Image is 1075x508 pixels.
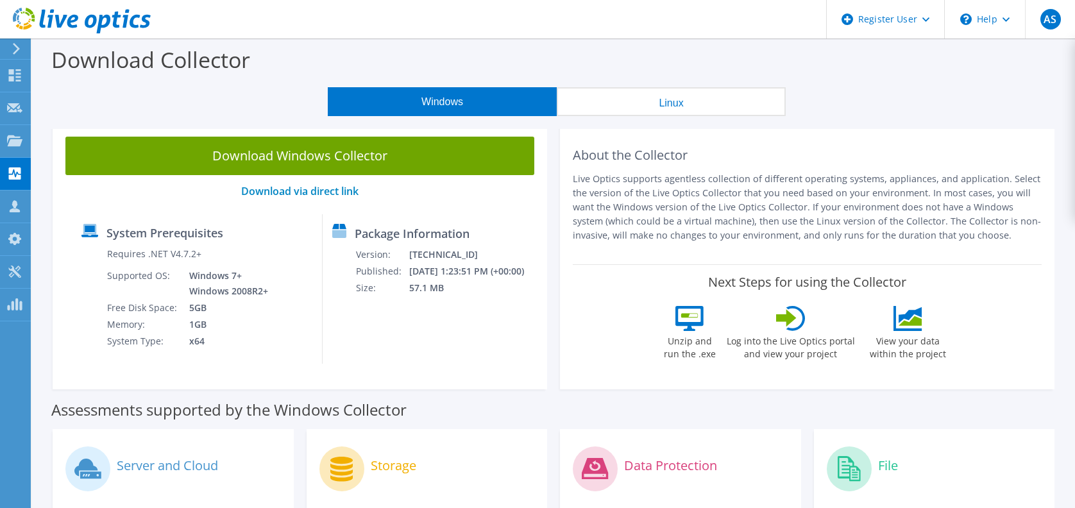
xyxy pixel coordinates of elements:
td: System Type: [106,333,180,350]
label: Requires .NET V4.7.2+ [107,248,201,260]
span: AS [1040,9,1061,30]
td: Supported OS: [106,267,180,300]
td: Published: [355,263,409,280]
button: Windows [328,87,557,116]
h2: About the Collector [573,148,1042,163]
button: Linux [557,87,786,116]
td: [DATE] 1:23:51 PM (+00:00) [409,263,541,280]
a: Download Windows Collector [65,137,534,175]
td: x64 [180,333,271,350]
td: [TECHNICAL_ID] [409,246,541,263]
a: Download via direct link [241,184,359,198]
label: Log into the Live Optics portal and view your project [726,331,856,360]
label: Next Steps for using the Collector [708,275,906,290]
svg: \n [960,13,972,25]
label: Storage [371,459,416,472]
label: System Prerequisites [106,226,223,239]
label: Package Information [355,227,470,240]
p: Live Optics supports agentless collection of different operating systems, appliances, and applica... [573,172,1042,242]
label: View your data within the project [862,331,954,360]
td: Version: [355,246,409,263]
td: Size: [355,280,409,296]
label: File [878,459,898,472]
td: 57.1 MB [409,280,541,296]
td: Memory: [106,316,180,333]
td: 1GB [180,316,271,333]
label: Download Collector [51,45,250,74]
td: Windows 7+ Windows 2008R2+ [180,267,271,300]
td: Free Disk Space: [106,300,180,316]
label: Server and Cloud [117,459,218,472]
label: Unzip and run the .exe [661,331,720,360]
label: Data Protection [624,459,717,472]
label: Assessments supported by the Windows Collector [51,403,407,416]
td: 5GB [180,300,271,316]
